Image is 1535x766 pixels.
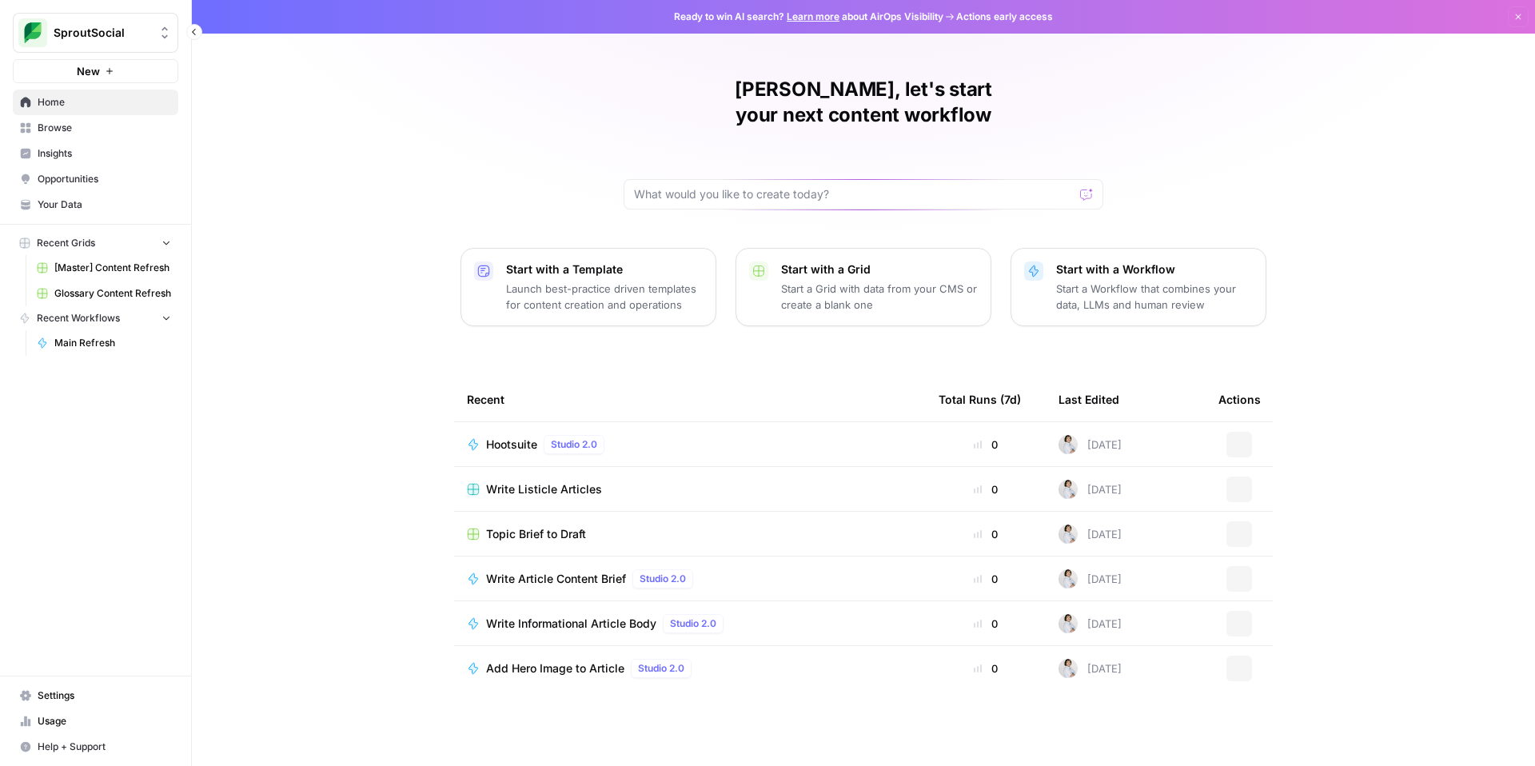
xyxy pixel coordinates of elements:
[939,660,1033,676] div: 0
[467,435,913,454] a: HootsuiteStudio 2.0
[30,255,178,281] a: [Master] Content Refresh
[1059,377,1119,421] div: Last Edited
[1056,261,1253,277] p: Start with a Workflow
[77,63,100,79] span: New
[13,306,178,330] button: Recent Workflows
[54,286,171,301] span: Glossary Content Refresh
[13,90,178,115] a: Home
[1218,377,1261,421] div: Actions
[467,526,913,542] a: Topic Brief to Draft
[13,708,178,734] a: Usage
[1011,248,1266,326] button: Start with a WorkflowStart a Workflow that combines your data, LLMs and human review
[13,734,178,760] button: Help + Support
[670,616,716,631] span: Studio 2.0
[467,569,913,588] a: Write Article Content BriefStudio 2.0
[13,166,178,192] a: Opportunities
[939,437,1033,453] div: 0
[38,197,171,212] span: Your Data
[956,10,1053,24] span: Actions early access
[54,336,171,350] span: Main Refresh
[506,261,703,277] p: Start with a Template
[781,281,978,313] p: Start a Grid with data from your CMS or create a blank one
[467,481,913,497] a: Write Listicle Articles
[1059,480,1078,499] img: jknv0oczz1bkybh4cpsjhogg89cj
[1059,614,1078,633] img: jknv0oczz1bkybh4cpsjhogg89cj
[1059,569,1078,588] img: jknv0oczz1bkybh4cpsjhogg89cj
[634,186,1074,202] input: What would you like to create today?
[460,248,716,326] button: Start with a TemplateLaunch best-practice driven templates for content creation and operations
[638,661,684,676] span: Studio 2.0
[37,236,95,250] span: Recent Grids
[486,481,602,497] span: Write Listicle Articles
[1059,480,1122,499] div: [DATE]
[939,377,1021,421] div: Total Runs (7d)
[13,13,178,53] button: Workspace: SproutSocial
[467,614,913,633] a: Write Informational Article BodyStudio 2.0
[13,192,178,217] a: Your Data
[13,115,178,141] a: Browse
[787,10,839,22] a: Learn more
[674,10,943,24] span: Ready to win AI search? about AirOps Visibility
[38,688,171,703] span: Settings
[736,248,991,326] button: Start with a GridStart a Grid with data from your CMS or create a blank one
[640,572,686,586] span: Studio 2.0
[38,121,171,135] span: Browse
[13,59,178,83] button: New
[1059,614,1122,633] div: [DATE]
[624,77,1103,128] h1: [PERSON_NAME], let's start your next content workflow
[38,740,171,754] span: Help + Support
[467,659,913,678] a: Add Hero Image to ArticleStudio 2.0
[1059,659,1122,678] div: [DATE]
[1059,569,1122,588] div: [DATE]
[1059,525,1078,544] img: jknv0oczz1bkybh4cpsjhogg89cj
[30,281,178,306] a: Glossary Content Refresh
[939,481,1033,497] div: 0
[939,526,1033,542] div: 0
[13,231,178,255] button: Recent Grids
[486,660,624,676] span: Add Hero Image to Article
[467,377,913,421] div: Recent
[1056,281,1253,313] p: Start a Workflow that combines your data, LLMs and human review
[38,172,171,186] span: Opportunities
[54,25,150,41] span: SproutSocial
[486,437,537,453] span: Hootsuite
[486,526,586,542] span: Topic Brief to Draft
[1059,435,1122,454] div: [DATE]
[1059,659,1078,678] img: jknv0oczz1bkybh4cpsjhogg89cj
[38,714,171,728] span: Usage
[781,261,978,277] p: Start with a Grid
[939,616,1033,632] div: 0
[506,281,703,313] p: Launch best-practice driven templates for content creation and operations
[551,437,597,452] span: Studio 2.0
[1059,525,1122,544] div: [DATE]
[939,571,1033,587] div: 0
[13,683,178,708] a: Settings
[54,261,171,275] span: [Master] Content Refresh
[38,95,171,110] span: Home
[13,141,178,166] a: Insights
[18,18,47,47] img: SproutSocial Logo
[37,311,120,325] span: Recent Workflows
[38,146,171,161] span: Insights
[1059,435,1078,454] img: jknv0oczz1bkybh4cpsjhogg89cj
[30,330,178,356] a: Main Refresh
[486,571,626,587] span: Write Article Content Brief
[486,616,656,632] span: Write Informational Article Body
